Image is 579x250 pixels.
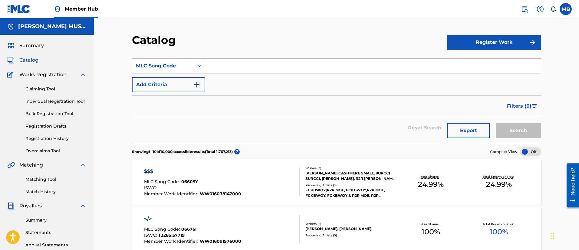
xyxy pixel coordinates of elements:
a: Statements [25,229,87,236]
p: Your Shares: [421,222,441,226]
div: FCKBWOY|R2R MOE, FCKBWOY,R2R MOE, FCKBWOY, FCKBWOY & R2R MOE, R2R MOE|FCKBWOY [305,187,397,198]
span: Summary [19,42,44,49]
div: </> [144,215,241,222]
form: Search Form [132,58,541,144]
span: 24.99 % [486,179,512,190]
img: Accounts [7,23,15,30]
button: Export [447,123,490,138]
a: Registration Drafts [25,123,87,129]
div: MLC Song Code [136,62,190,70]
img: MLC Logo [7,5,31,13]
img: 9d2ae6d4665cec9f34b9.svg [193,81,200,88]
span: ISWC : [144,185,158,190]
span: Compact View [490,149,517,154]
a: Registration History [25,135,87,142]
span: WW016078147000 [200,191,241,196]
p: Total Known Shares: [483,174,515,179]
h2: Catalog [132,33,179,47]
img: Works Registration [7,71,15,78]
span: Member Work Identifier : [144,191,200,196]
span: 100 % [490,226,508,237]
span: Works Registration [19,71,67,78]
iframe: Chat Widget [549,221,579,250]
span: 24.99 % [418,179,444,190]
p: Showing 1 - 10 of 10,000 accessible results (Total 1,767,213 ) [132,149,233,154]
a: Public Search [518,3,531,15]
span: 100 % [422,226,440,237]
div: Recording Artists ( 0 ) [305,233,397,238]
a: $$$MLC Song Code:06609YISWC:Member Work Identifier:WW016078147000Writers (5)[PERSON_NAME] CASHMER... [132,159,541,205]
span: Filters ( 0 ) [507,102,531,110]
p: Total Known Shares: [483,222,515,226]
span: ISWC : [144,232,158,238]
button: Add Criteria [132,77,205,92]
span: Member Work Identifier : [144,239,200,244]
div: [PERSON_NAME], [PERSON_NAME] [305,226,397,232]
a: Claiming Tool [25,86,87,92]
h5: WARNER CHAPPELL MUSIC INC [18,23,87,30]
a: Bulk Registration Tool [25,111,87,117]
span: WW016091976000 [200,239,241,244]
img: Matching [7,161,15,169]
img: Top Rightsholder [54,5,61,13]
a: SummarySummary [7,42,44,49]
p: Your Shares: [421,174,441,179]
iframe: Resource Center [562,161,579,209]
div: $$$ [144,168,241,175]
img: expand [79,202,87,209]
img: Catalog [7,57,15,64]
span: MLC Song Code : [144,179,181,184]
img: f7272a7cc735f4ea7f67.svg [529,39,536,46]
img: search [521,5,528,13]
span: ? [234,149,240,154]
span: Matching [19,161,43,169]
div: Notifications [550,6,556,12]
div: Recording Artists ( 5 ) [305,183,397,187]
span: 06609Y [181,179,198,184]
img: expand [79,71,87,78]
button: Register Work [447,35,541,50]
span: Royalties [19,202,42,209]
a: Matching Tool [25,176,87,183]
span: MLC Song Code : [144,226,181,232]
div: Writers ( 5 ) [305,166,397,170]
div: Drag [551,227,554,245]
img: filter [532,104,537,108]
img: Royalties [7,202,15,209]
img: Summary [7,42,15,49]
div: User Menu [560,3,572,15]
div: Writers ( 2 ) [305,222,397,226]
div: [PERSON_NAME] CASHMERE SMALL, 8URCCI 8URCCI, [PERSON_NAME], R2R [PERSON_NAME] JUBILEE [305,170,397,181]
a: Match History [25,189,87,195]
span: Catalog [19,57,38,64]
div: Help [534,3,546,15]
a: Overclaims Tool [25,148,87,154]
span: Member Hub [65,5,98,12]
a: Summary [25,217,87,223]
img: expand [79,161,87,169]
img: help [537,5,544,13]
button: Filters (0) [503,99,541,114]
span: 06676I [181,226,197,232]
a: Individual Registration Tool [25,98,87,105]
span: T3285157719 [158,232,185,238]
a: CatalogCatalog [7,57,38,64]
a: Annual Statements [25,242,87,248]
